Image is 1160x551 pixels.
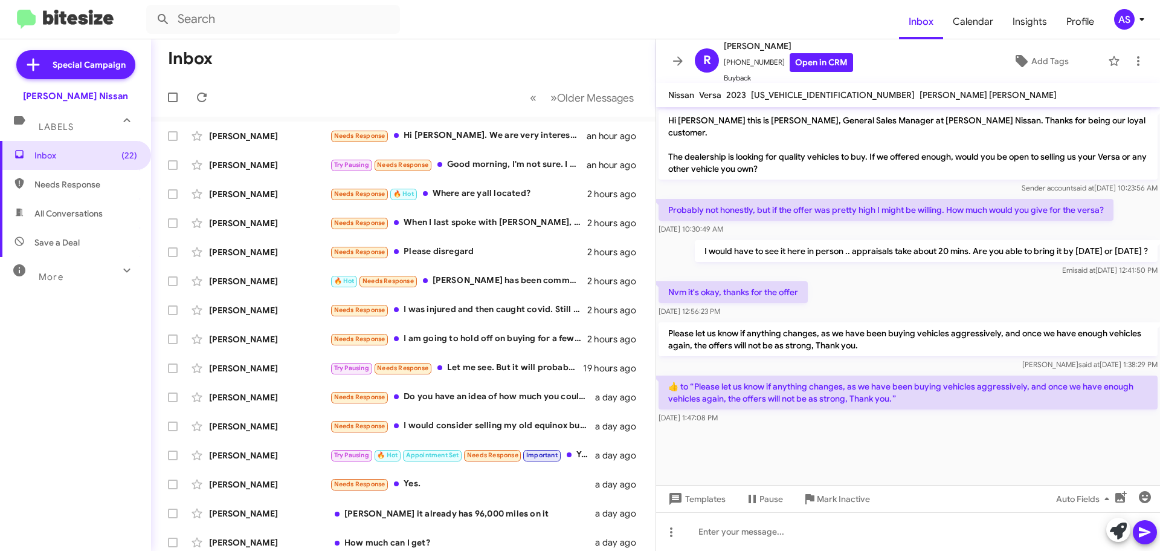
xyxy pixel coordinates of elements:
[595,507,646,520] div: a day ago
[943,4,1003,39] a: Calendar
[587,159,646,171] div: an hour ago
[703,51,711,70] span: R
[330,216,587,230] div: When I last spoke with [PERSON_NAME], he told me the Frontier had been sent to auction.
[587,275,646,287] div: 2 hours ago
[656,488,735,510] button: Templates
[587,130,646,142] div: an hour ago
[34,178,137,191] span: Needs Response
[16,50,135,79] a: Special Campaign
[34,236,80,249] span: Save a Deal
[330,419,595,433] div: I would consider selling my old equinox but it doesn't run. My Juke is my baby though. She's defi...
[659,322,1158,356] p: Please let us know if anything changes, as we have been buying vehicles aggressively, and once we...
[1003,4,1057,39] a: Insights
[699,90,721,100] span: Versa
[334,161,369,169] span: Try Pausing
[209,217,330,229] div: [PERSON_NAME]
[1031,50,1069,72] span: Add Tags
[146,5,400,34] input: Search
[334,335,385,343] span: Needs Response
[23,90,128,102] div: [PERSON_NAME] Nissan
[587,188,646,200] div: 2 hours ago
[34,149,137,161] span: Inbox
[209,304,330,316] div: [PERSON_NAME]
[595,420,646,432] div: a day ago
[1022,360,1158,369] span: [PERSON_NAME] [DATE] 1:38:29 PM
[1057,4,1104,39] span: Profile
[724,39,853,53] span: [PERSON_NAME]
[1062,266,1158,275] span: Emi [DATE] 12:41:50 PM
[330,507,595,520] div: [PERSON_NAME] it already has 96,000 miles on it
[330,129,587,143] div: Hi [PERSON_NAME]. We are very interested in a 2024 armada with SUPER low mileage (under 20,000).....
[334,219,385,227] span: Needs Response
[595,536,646,549] div: a day ago
[334,364,369,372] span: Try Pausing
[334,248,385,256] span: Needs Response
[543,85,641,110] button: Next
[726,90,746,100] span: 2023
[330,448,595,462] div: Yes, still driving it! [PERSON_NAME]
[587,246,646,258] div: 2 hours ago
[1074,266,1095,275] span: said at
[209,333,330,345] div: [PERSON_NAME]
[39,122,74,132] span: Labels
[1114,9,1135,30] div: AS
[334,451,369,459] span: Try Pausing
[523,85,641,110] nav: Page navigation example
[209,391,330,403] div: [PERSON_NAME]
[659,109,1158,180] p: Hi [PERSON_NAME] this is [PERSON_NAME], General Sales Manager at [PERSON_NAME] Nissan. Thanks for...
[666,488,726,510] span: Templates
[1046,488,1124,510] button: Auto Fields
[330,187,587,201] div: Where are yall located?
[209,188,330,200] div: [PERSON_NAME]
[209,420,330,432] div: [PERSON_NAME]
[209,536,330,549] div: [PERSON_NAME]
[334,277,355,285] span: 🔥 Hot
[334,393,385,401] span: Needs Response
[587,217,646,229] div: 2 hours ago
[377,161,428,169] span: Needs Response
[330,303,587,317] div: I was injured and then caught covid. Still recovering from both so it may be a while
[595,391,646,403] div: a day ago
[53,59,126,71] span: Special Campaign
[793,488,880,510] button: Mark Inactive
[209,362,330,374] div: [PERSON_NAME]
[583,362,646,374] div: 19 hours ago
[330,536,595,549] div: How much can I get?
[724,72,853,84] span: Buyback
[334,422,385,430] span: Needs Response
[406,451,459,459] span: Appointment Set
[550,90,557,105] span: »
[330,361,583,375] div: Let me see. But it will probably be next week. I will let you know [DATE]
[39,272,63,282] span: More
[334,480,385,488] span: Needs Response
[978,50,1102,72] button: Add Tags
[334,190,385,198] span: Needs Response
[899,4,943,39] a: Inbox
[668,90,694,100] span: Nissan
[920,90,1057,100] span: [PERSON_NAME] [PERSON_NAME]
[334,306,385,314] span: Needs Response
[523,85,544,110] button: Previous
[526,451,558,459] span: Important
[1104,9,1147,30] button: AS
[330,158,587,172] div: Good morning, I'm not sure. I stay in [GEOGRAPHIC_DATA], so I am rarely on that side of town.
[1073,183,1094,192] span: said at
[209,449,330,461] div: [PERSON_NAME]
[659,281,808,303] p: Nvm it's okay, thanks for the offer
[330,477,595,491] div: Yes.
[362,277,414,285] span: Needs Response
[659,224,723,233] span: [DATE] 10:30:49 AM
[209,246,330,258] div: [PERSON_NAME]
[595,478,646,491] div: a day ago
[557,91,634,105] span: Older Messages
[530,90,536,105] span: «
[334,132,385,140] span: Needs Response
[209,275,330,287] div: [PERSON_NAME]
[759,488,783,510] span: Pause
[209,159,330,171] div: [PERSON_NAME]
[1022,183,1158,192] span: Sender account [DATE] 10:23:56 AM
[1078,360,1100,369] span: said at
